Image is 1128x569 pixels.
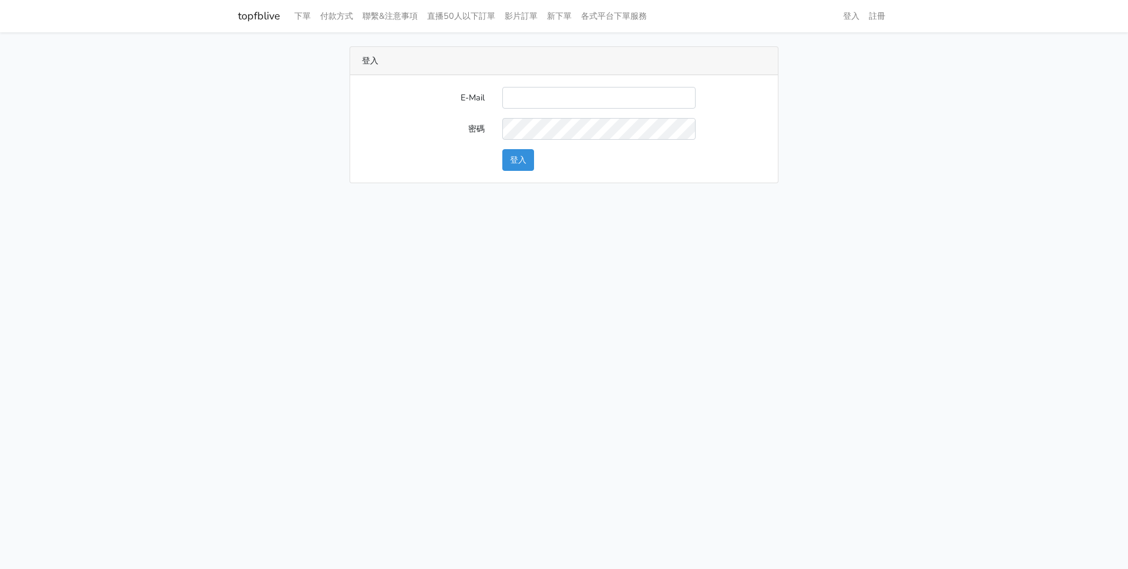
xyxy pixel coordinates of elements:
a: 下單 [290,5,315,28]
a: topfblive [238,5,280,28]
a: 新下單 [542,5,576,28]
a: 聯繫&注意事項 [358,5,422,28]
a: 各式平台下單服務 [576,5,652,28]
label: E-Mail [353,87,493,109]
a: 登入 [838,5,864,28]
a: 註冊 [864,5,890,28]
a: 影片訂單 [500,5,542,28]
label: 密碼 [353,118,493,140]
a: 付款方式 [315,5,358,28]
button: 登入 [502,149,534,171]
div: 登入 [350,47,778,75]
a: 直播50人以下訂單 [422,5,500,28]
